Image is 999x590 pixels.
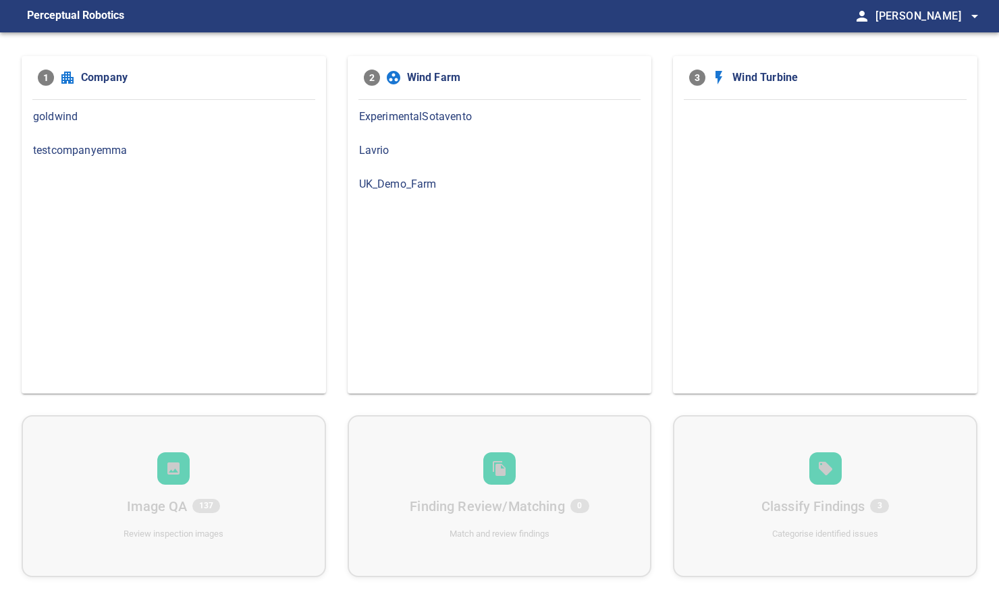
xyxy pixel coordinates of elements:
span: [PERSON_NAME] [875,7,983,26]
button: [PERSON_NAME] [870,3,983,30]
span: Wind Farm [407,70,636,86]
span: arrow_drop_down [967,8,983,24]
span: 3 [689,70,705,86]
span: Company [81,70,310,86]
span: UK_Demo_Farm [359,176,641,192]
span: testcompanyemma [33,142,315,159]
span: 1 [38,70,54,86]
span: 2 [364,70,380,86]
div: goldwind [22,100,326,134]
div: testcompanyemma [22,134,326,167]
span: Wind Turbine [732,70,961,86]
div: UK_Demo_Farm [348,167,652,201]
span: Lavrio [359,142,641,159]
div: ExperimentalSotavento [348,100,652,134]
span: person [854,8,870,24]
div: Lavrio [348,134,652,167]
span: ExperimentalSotavento [359,109,641,125]
figcaption: Perceptual Robotics [27,5,124,27]
span: goldwind [33,109,315,125]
